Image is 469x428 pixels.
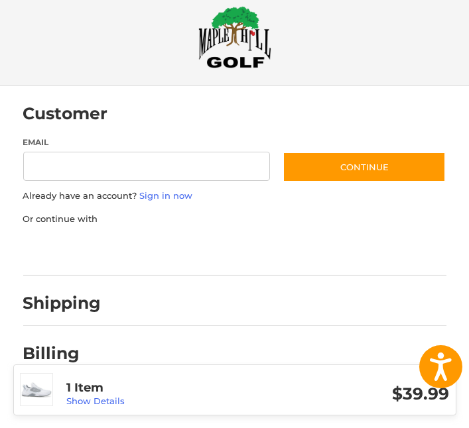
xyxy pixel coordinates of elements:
[19,239,118,262] iframe: PayPal-paypal
[66,396,125,406] a: Show Details
[23,293,101,313] h2: Shipping
[131,239,231,262] iframe: PayPal-paylater
[243,239,343,262] iframe: PayPal-venmo
[23,103,108,124] h2: Customer
[21,374,52,405] img: Puma Men's GS-One Spikeless Golf Shoes
[198,6,271,68] img: Maple Hill Golf
[23,343,101,364] h2: Billing
[23,189,446,203] p: Already have an account?
[66,380,258,396] h3: 1 Item
[140,190,193,201] a: Sign in now
[257,384,449,404] h3: $39.99
[23,213,446,226] p: Or continue with
[23,136,270,148] label: Email
[283,152,446,182] button: Continue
